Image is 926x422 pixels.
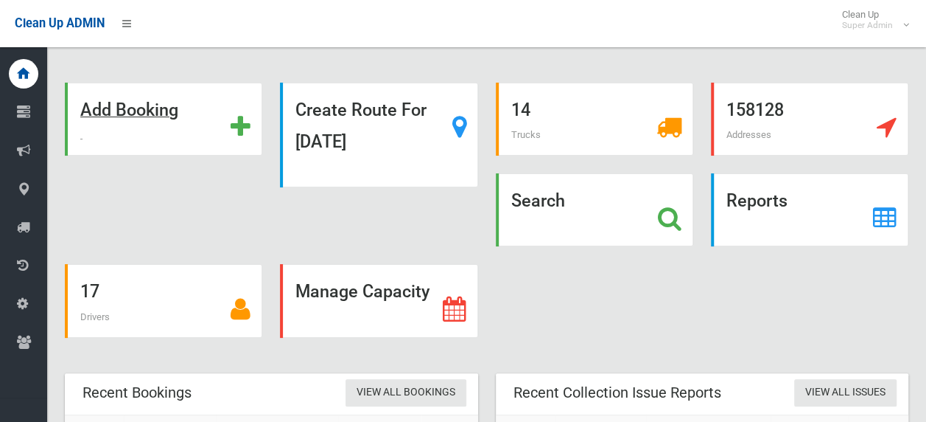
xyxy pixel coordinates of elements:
a: Search [496,173,693,246]
header: Recent Bookings [65,378,209,407]
strong: Add Booking [80,100,178,120]
span: Clean Up ADMIN [15,16,105,30]
strong: Search [511,190,565,211]
span: Addresses [726,129,771,140]
a: View All Issues [794,379,897,407]
strong: Reports [726,190,788,211]
small: Super Admin [842,20,893,31]
a: 17 Drivers [65,264,262,337]
span: Drivers [80,311,110,322]
span: Trucks [511,129,541,140]
a: Reports [711,173,908,246]
strong: Create Route For [DATE] [295,100,427,152]
strong: 17 [80,281,99,302]
strong: Manage Capacity [295,281,429,302]
a: 14 Trucks [496,83,693,156]
strong: 158128 [726,100,784,120]
header: Recent Collection Issue Reports [496,378,739,407]
a: Manage Capacity [280,264,477,337]
span: Clean Up [835,9,908,31]
a: Create Route For [DATE] [280,83,477,187]
a: Add Booking [65,83,262,156]
strong: 14 [511,100,530,120]
a: 158128 Addresses [711,83,908,156]
a: View All Bookings [346,379,466,407]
